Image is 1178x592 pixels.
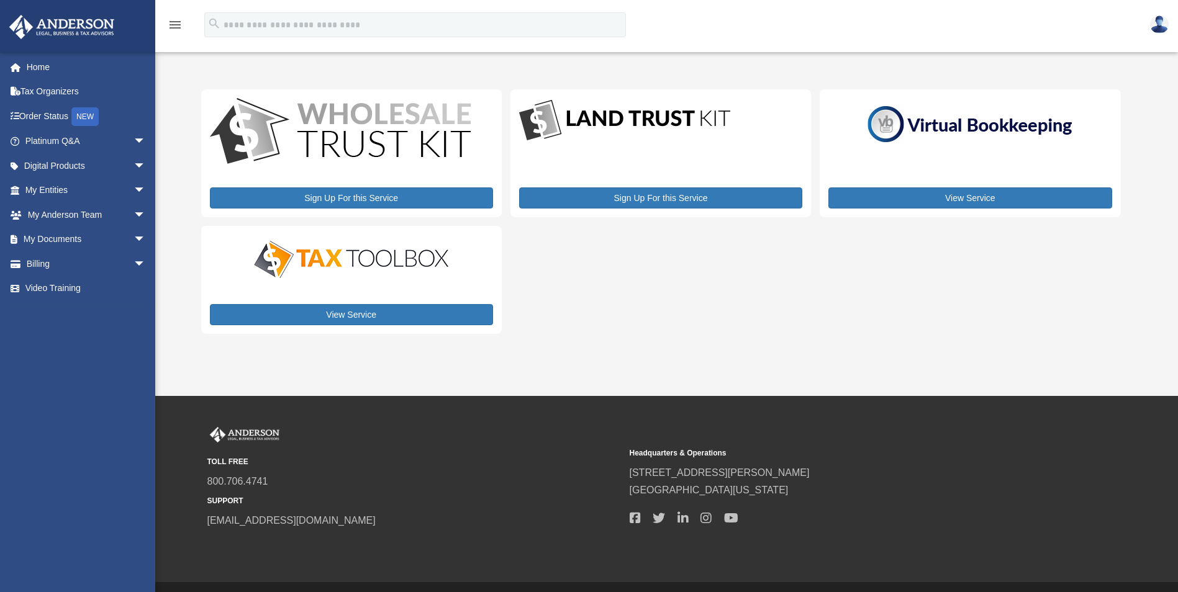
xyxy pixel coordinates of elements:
[168,17,183,32] i: menu
[134,129,158,155] span: arrow_drop_down
[9,178,165,203] a: My Entitiesarrow_drop_down
[207,427,282,443] img: Anderson Advisors Platinum Portal
[207,455,621,469] small: TOLL FREE
[210,98,471,167] img: WS-Trust-Kit-lgo-1.jpg
[6,15,118,39] img: Anderson Advisors Platinum Portal
[71,107,99,126] div: NEW
[134,202,158,228] span: arrow_drop_down
[9,104,165,129] a: Order StatusNEW
[9,153,158,178] a: Digital Productsarrow_drop_down
[210,304,493,325] a: View Service
[168,22,183,32] a: menu
[9,55,165,79] a: Home
[207,515,376,526] a: [EMAIL_ADDRESS][DOMAIN_NAME]
[630,485,789,495] a: [GEOGRAPHIC_DATA][US_STATE]
[519,187,802,209] a: Sign Up For this Service
[9,202,165,227] a: My Anderson Teamarrow_drop_down
[210,187,493,209] a: Sign Up For this Service
[207,17,221,30] i: search
[9,129,165,154] a: Platinum Q&Aarrow_drop_down
[207,495,621,508] small: SUPPORT
[9,227,165,252] a: My Documentsarrow_drop_down
[134,153,158,179] span: arrow_drop_down
[207,476,268,487] a: 800.706.4741
[134,227,158,253] span: arrow_drop_down
[630,447,1043,460] small: Headquarters & Operations
[9,276,165,301] a: Video Training
[9,251,165,276] a: Billingarrow_drop_down
[828,187,1112,209] a: View Service
[134,251,158,277] span: arrow_drop_down
[9,79,165,104] a: Tax Organizers
[134,178,158,204] span: arrow_drop_down
[1150,16,1169,34] img: User Pic
[630,467,810,478] a: [STREET_ADDRESS][PERSON_NAME]
[519,98,730,143] img: LandTrust_lgo-1.jpg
